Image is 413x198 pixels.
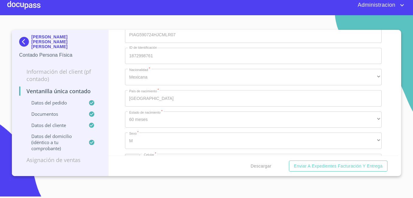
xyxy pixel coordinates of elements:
[19,34,101,51] div: [PERSON_NAME] [PERSON_NAME] [PERSON_NAME]
[248,161,274,172] button: Descargar
[19,87,101,95] p: Ventanilla única contado
[19,51,101,59] p: Contado Persona Física
[19,133,88,151] p: Datos del domicilio (idéntico a tu comprobante)
[19,156,101,164] p: Asignación de Ventas
[125,133,382,149] div: M
[19,111,88,117] p: Documentos
[125,69,382,85] div: Mexicana
[294,162,383,170] span: Enviar a Expedientes Facturación y Entrega
[19,122,88,128] p: Datos del cliente
[289,161,387,172] button: Enviar a Expedientes Facturación y Entrega
[353,0,406,10] button: account of current user
[31,34,101,49] p: [PERSON_NAME] [PERSON_NAME] [PERSON_NAME]
[19,68,101,83] p: Información del Client (PF contado)
[353,0,398,10] span: Administracion
[125,111,382,128] div: 60 meses
[251,162,271,170] span: Descargar
[19,37,31,47] img: Docupass spot blue
[19,100,88,106] p: Datos del pedido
